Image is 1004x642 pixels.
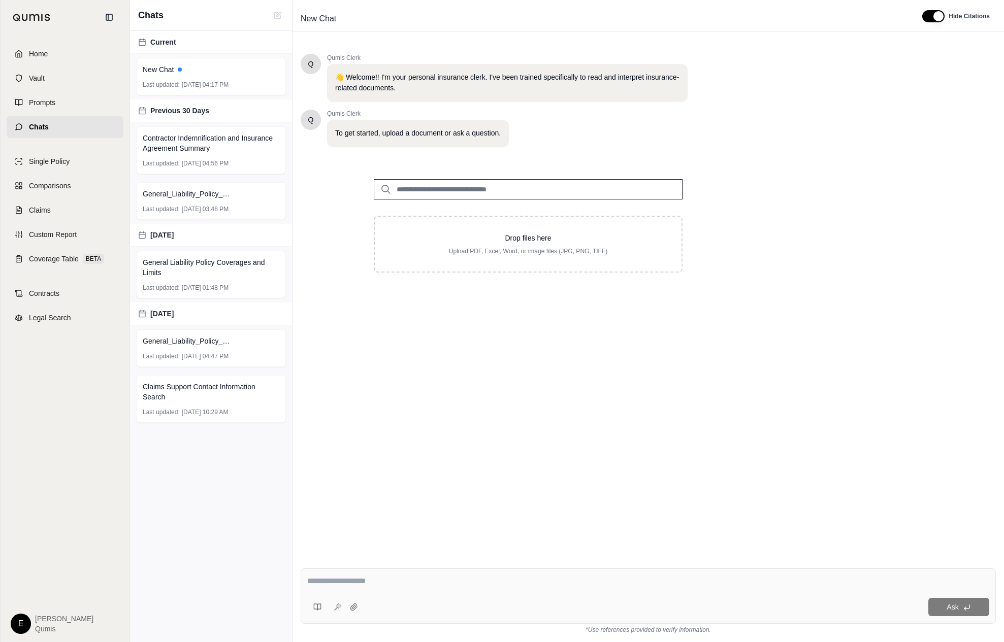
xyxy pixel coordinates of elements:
[182,352,229,360] span: [DATE] 04:47 PM
[29,288,59,298] span: Contracts
[150,309,174,319] span: [DATE]
[29,156,70,166] span: Single Policy
[301,624,996,634] div: *Use references provided to verify information.
[83,254,104,264] span: BETA
[143,382,279,402] span: Claims Support Contact Information Search
[7,223,123,246] a: Custom Report
[101,9,117,25] button: Collapse sidebar
[143,352,180,360] span: Last updated:
[7,175,123,197] a: Comparisons
[143,189,234,199] span: General_Liability_Policy_Document.pdf
[7,43,123,65] a: Home
[143,159,180,167] span: Last updated:
[182,81,229,89] span: [DATE] 04:17 PM
[35,614,93,624] span: [PERSON_NAME]
[143,133,279,153] span: Contractor Indemnification and Insurance Agreement Summary
[150,37,176,47] span: Current
[143,205,180,213] span: Last updated:
[143,284,180,292] span: Last updated:
[7,199,123,221] a: Claims
[335,128,501,139] p: To get started, upload a document or ask a question.
[7,91,123,114] a: Prompts
[7,282,123,305] a: Contracts
[391,247,665,255] p: Upload PDF, Excel, Word, or image files (JPG, PNG, TIFF)
[182,159,229,167] span: [DATE] 04:56 PM
[272,9,284,21] button: New Chat
[29,97,55,108] span: Prompts
[29,313,71,323] span: Legal Search
[150,106,209,116] span: Previous 30 Days
[29,205,51,215] span: Claims
[182,205,229,213] span: [DATE] 03:48 PM
[391,233,665,243] p: Drop files here
[7,307,123,329] a: Legal Search
[29,181,71,191] span: Comparisons
[308,59,314,69] span: Hello
[29,73,45,83] span: Vault
[150,230,174,240] span: [DATE]
[327,54,688,62] span: Qumis Clerk
[138,8,164,22] span: Chats
[29,254,79,264] span: Coverage Table
[182,284,229,292] span: [DATE] 01:48 PM
[928,598,989,616] button: Ask
[7,116,123,138] a: Chats
[143,64,174,75] span: New Chat
[308,115,314,125] span: Hello
[327,110,509,118] span: Qumis Clerk
[29,229,77,240] span: Custom Report
[297,11,340,27] span: New Chat
[143,336,234,346] span: General_Liability_Policy_Document.pdf
[7,67,123,89] a: Vault
[297,11,910,27] div: Edit Title
[143,81,180,89] span: Last updated:
[143,257,279,278] span: General Liability Policy Coverages and Limits
[11,614,31,634] div: E
[13,14,51,21] img: Qumis Logo
[29,49,48,59] span: Home
[35,624,93,634] span: Qumis
[949,12,990,20] span: Hide Citations
[335,72,679,93] p: 👋 Welcome!! I'm your personal insurance clerk. I've been trained specifically to read and interpr...
[947,603,958,611] span: Ask
[182,408,229,416] span: [DATE] 10:29 AM
[143,408,180,416] span: Last updated:
[7,150,123,173] a: Single Policy
[7,248,123,270] a: Coverage TableBETA
[29,122,49,132] span: Chats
